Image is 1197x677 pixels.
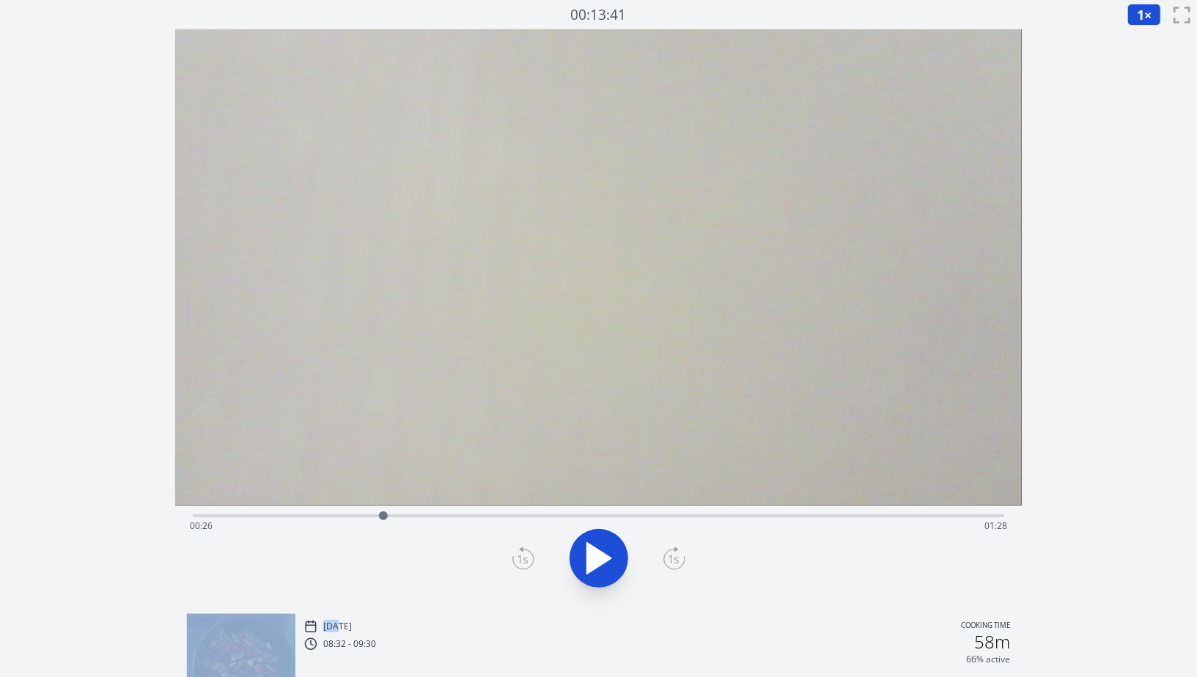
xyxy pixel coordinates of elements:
[571,4,627,26] a: 00:13:41
[190,519,213,532] span: 00:26
[961,620,1010,633] p: Cooking time
[1137,6,1144,23] span: 1
[323,621,352,632] p: [DATE]
[966,654,1010,665] p: 66% active
[323,638,376,650] p: 08:32 - 09:30
[1127,4,1161,26] button: 1×
[984,519,1007,532] span: 01:28
[974,633,1010,651] h2: 58m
